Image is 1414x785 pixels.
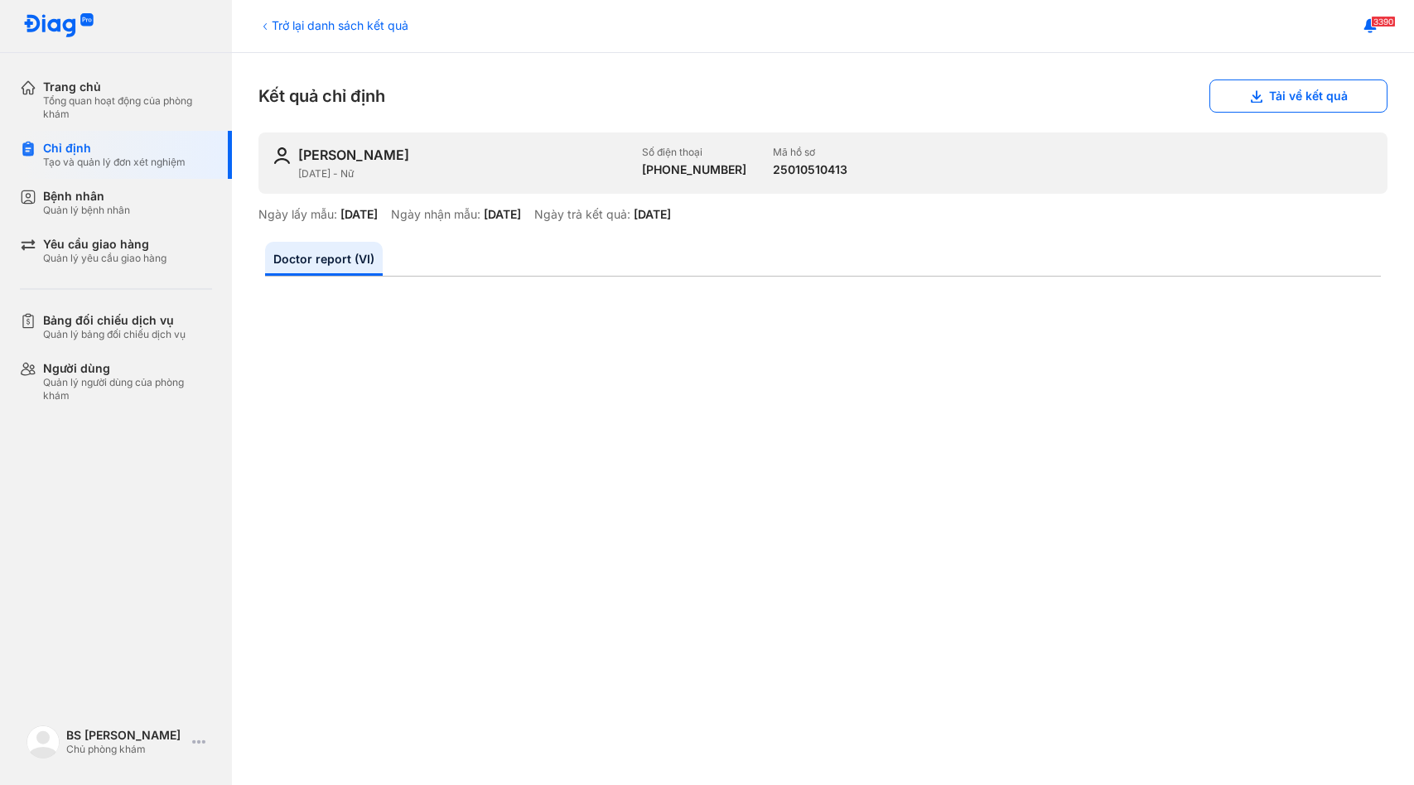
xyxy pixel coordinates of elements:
[773,146,847,159] div: Mã hồ sơ
[258,79,1387,113] div: Kết quả chỉ định
[298,167,629,181] div: [DATE] - Nữ
[23,13,94,39] img: logo
[265,242,383,276] a: Doctor report (VI)
[272,146,292,166] img: user-icon
[66,728,186,743] div: BS [PERSON_NAME]
[66,743,186,756] div: Chủ phòng khám
[43,376,212,402] div: Quản lý người dùng của phòng khám
[1209,79,1387,113] button: Tải về kết quả
[1371,16,1396,27] span: 3390
[43,204,130,217] div: Quản lý bệnh nhân
[43,189,130,204] div: Bệnh nhân
[634,207,671,222] div: [DATE]
[43,79,212,94] div: Trang chủ
[43,237,166,252] div: Yêu cầu giao hàng
[27,725,60,759] img: logo
[43,156,186,169] div: Tạo và quản lý đơn xét nghiệm
[258,17,408,34] div: Trở lại danh sách kết quả
[43,361,212,376] div: Người dùng
[258,207,337,222] div: Ngày lấy mẫu:
[43,328,186,341] div: Quản lý bảng đối chiếu dịch vụ
[340,207,378,222] div: [DATE]
[43,252,166,265] div: Quản lý yêu cầu giao hàng
[43,94,212,121] div: Tổng quan hoạt động của phòng khám
[534,207,630,222] div: Ngày trả kết quả:
[484,207,521,222] div: [DATE]
[298,146,409,164] div: [PERSON_NAME]
[773,162,847,177] div: 25010510413
[43,313,186,328] div: Bảng đối chiếu dịch vụ
[642,162,746,177] div: [PHONE_NUMBER]
[391,207,480,222] div: Ngày nhận mẫu:
[642,146,746,159] div: Số điện thoại
[43,141,186,156] div: Chỉ định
